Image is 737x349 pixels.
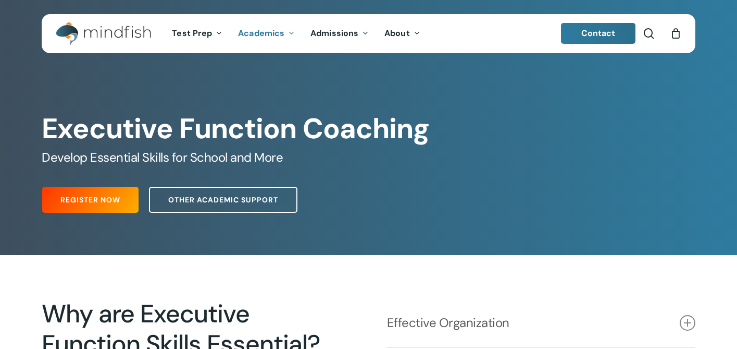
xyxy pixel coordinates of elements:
span: Contact [581,28,616,39]
a: Other Academic Support [149,187,297,213]
a: Test Prep [164,29,230,38]
span: Admissions [310,28,358,39]
nav: Main Menu [164,14,428,53]
span: Other Academic Support [168,195,278,205]
a: Register Now [42,187,139,213]
a: Academics [230,29,303,38]
header: Main Menu [42,14,695,53]
span: Register Now [60,195,120,205]
span: Academics [238,28,284,39]
a: Contact [561,23,636,44]
a: Cart [670,28,681,39]
a: About [377,29,428,38]
h5: Develop Essential Skills for School and More [42,149,695,166]
h1: Executive Function Coaching [42,112,695,146]
span: Test Prep [172,28,212,39]
a: Effective Organization [387,299,696,347]
span: About [384,28,410,39]
a: Admissions [303,29,377,38]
